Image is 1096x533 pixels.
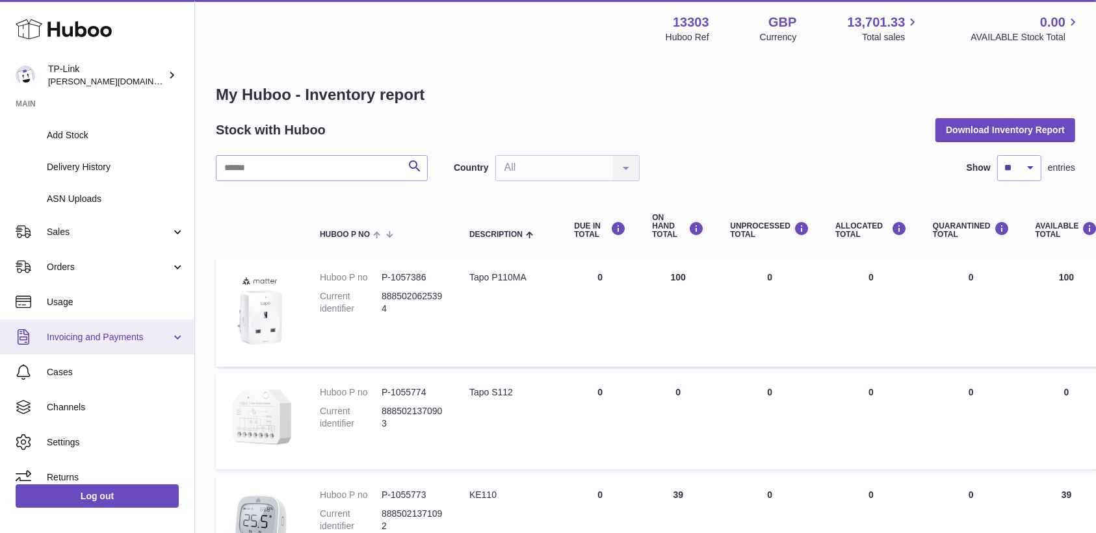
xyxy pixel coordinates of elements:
[1048,162,1075,174] span: entries
[862,31,920,43] span: Total sales
[47,331,171,343] span: Invoicing and Payments
[216,84,1075,105] h1: My Huboo - Inventory report
[561,373,639,469] td: 0
[652,214,704,240] div: ON HAND Total
[561,258,639,367] td: 0
[574,221,626,239] div: DUE IN TOTAL
[47,129,185,142] span: Add Stock
[835,221,907,239] div: ALLOCATED Total
[320,508,382,532] dt: Current identifier
[822,258,920,367] td: 0
[47,366,185,378] span: Cases
[382,489,443,501] dd: P-1055773
[382,290,443,315] dd: 8885020625394
[382,508,443,532] dd: 8885021371092
[320,271,382,284] dt: Huboo P no
[47,161,185,173] span: Delivery History
[320,489,382,501] dt: Huboo P no
[320,230,370,239] span: Huboo P no
[469,230,523,239] span: Description
[229,271,294,351] img: product image
[847,14,920,43] a: 13,701.33 Total sales
[320,405,382,430] dt: Current identifier
[47,471,185,484] span: Returns
[760,31,797,43] div: Currency
[47,436,185,449] span: Settings
[229,386,294,453] img: product image
[469,386,548,399] div: Tapo S112
[935,118,1075,142] button: Download Inventory Report
[639,373,717,469] td: 0
[16,66,35,85] img: susie.li@tp-link.com
[969,490,974,500] span: 0
[971,14,1080,43] a: 0.00 AVAILABLE Stock Total
[933,221,1010,239] div: QUARANTINED Total
[469,271,548,284] div: Tapo P110MA
[382,386,443,399] dd: P-1055774
[320,290,382,315] dt: Current identifier
[768,14,796,31] strong: GBP
[969,272,974,282] span: 0
[822,373,920,469] td: 0
[717,258,822,367] td: 0
[47,296,185,308] span: Usage
[971,31,1080,43] span: AVAILABLE Stock Total
[967,162,991,174] label: Show
[216,121,326,139] h2: Stock with Huboo
[16,484,179,508] a: Log out
[48,63,165,88] div: TP-Link
[48,76,328,86] span: [PERSON_NAME][DOMAIN_NAME][EMAIL_ADDRESS][DOMAIN_NAME]
[320,386,382,399] dt: Huboo P no
[47,261,171,273] span: Orders
[717,373,822,469] td: 0
[47,401,185,414] span: Channels
[969,387,974,397] span: 0
[47,226,171,238] span: Sales
[454,162,489,174] label: Country
[47,193,185,205] span: ASN Uploads
[847,14,905,31] span: 13,701.33
[666,31,709,43] div: Huboo Ref
[469,489,548,501] div: KE110
[639,258,717,367] td: 100
[673,14,709,31] strong: 13303
[730,221,809,239] div: UNPROCESSED Total
[382,405,443,430] dd: 8885021370903
[382,271,443,284] dd: P-1057386
[1040,14,1065,31] span: 0.00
